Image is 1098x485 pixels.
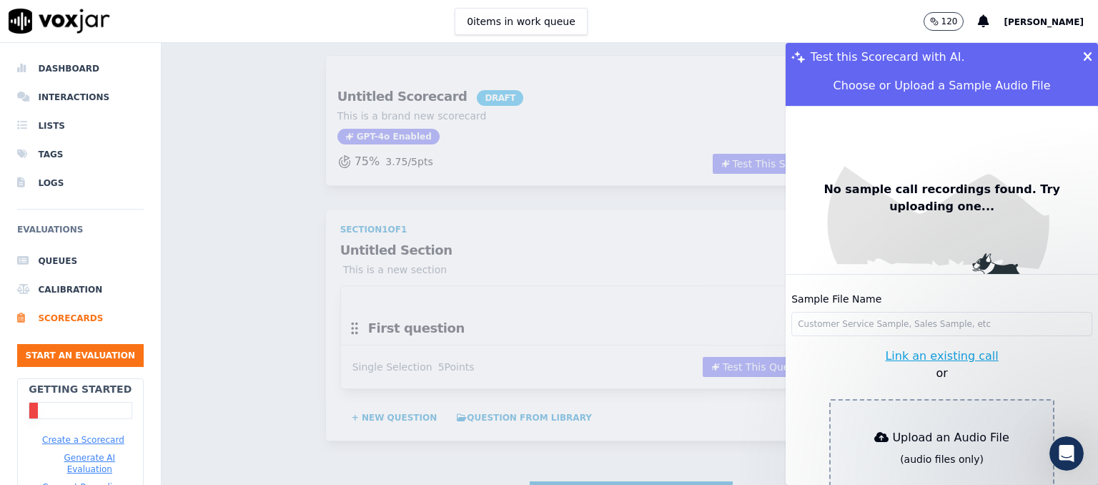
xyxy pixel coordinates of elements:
[1004,13,1098,30] button: [PERSON_NAME]
[786,43,1098,72] div: Test this Scorecard with AI.
[17,169,144,197] a: Logs
[941,16,958,27] p: 120
[885,348,998,365] button: Link an existing call
[17,304,144,333] a: Scorecards
[791,181,1092,215] p: No sample call recordings found. Try uploading one...
[455,8,588,35] button: 0items in work queue
[17,54,144,83] a: Dashboard
[828,72,1057,100] div: Choose or Upload a Sample Audio File
[17,275,144,304] a: Calibration
[791,292,1092,306] label: Sample File Name
[1004,17,1084,27] span: [PERSON_NAME]
[869,423,1015,452] div: Upload an Audio File
[17,221,144,247] h6: Evaluations
[42,452,137,475] button: Generate AI Evaluation
[791,365,1092,382] p: or
[42,434,124,446] button: Create a Scorecard
[1049,436,1084,471] iframe: Intercom live chat
[17,344,144,367] button: Start an Evaluation
[17,247,144,275] a: Queues
[900,452,984,466] div: (audio files only)
[17,140,144,169] a: Tags
[29,382,132,396] h2: Getting Started
[9,9,110,34] img: voxjar logo
[924,12,979,31] button: 120
[17,112,144,140] a: Lists
[17,83,144,112] a: Interactions
[791,312,1092,336] input: Customer Service Sample, Sales Sample, etc
[924,12,964,31] button: 120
